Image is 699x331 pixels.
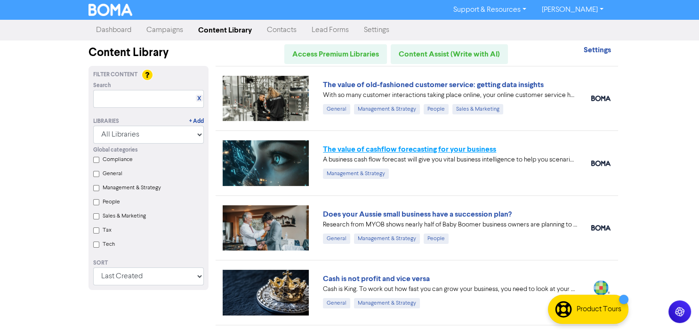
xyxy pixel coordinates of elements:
[259,21,304,40] a: Contacts
[323,210,512,219] a: Does your Aussie small business have a succession plan?
[323,90,577,100] div: With so many customer interactions taking place online, your online customer service has to be fi...
[323,169,389,179] div: Management & Strategy
[103,240,115,249] label: Tech
[103,198,120,206] label: People
[88,4,133,16] img: BOMA Logo
[452,104,503,114] div: Sales & Marketing
[534,2,611,17] a: [PERSON_NAME]
[304,21,356,40] a: Lead Forms
[323,274,430,283] a: Cash is not profit and vice versa
[591,280,611,305] img: wolterskluwer
[284,44,387,64] a: Access Premium Libraries
[323,155,577,165] div: A business cash flow forecast will give you vital business intelligence to help you scenario-plan...
[103,226,112,234] label: Tax
[391,44,508,64] a: Content Assist (Write with AI)
[354,298,420,308] div: Management & Strategy
[323,220,577,230] div: Research from MYOB shows nearly half of Baby Boomer business owners are planning to exit in the n...
[103,170,122,178] label: General
[323,284,577,294] div: Cash is King. To work out how fast you can grow your business, you need to look at your projected...
[356,21,397,40] a: Settings
[424,234,449,244] div: People
[591,225,611,231] img: boma
[88,21,139,40] a: Dashboard
[103,155,133,164] label: Compliance
[323,80,544,89] a: The value of old-fashioned customer service: getting data insights
[93,117,119,126] div: Libraries
[424,104,449,114] div: People
[446,2,534,17] a: Support & Resources
[323,298,350,308] div: General
[103,212,146,220] label: Sales & Marketing
[591,161,611,166] img: boma_accounting
[197,95,201,102] a: X
[191,21,259,40] a: Content Library
[93,81,111,90] span: Search
[652,286,699,331] iframe: Chat Widget
[103,184,161,192] label: Management & Strategy
[93,259,204,267] div: Sort
[93,146,204,154] div: Global categories
[583,47,611,54] a: Settings
[189,117,204,126] a: + Add
[591,96,611,101] img: boma
[139,21,191,40] a: Campaigns
[323,104,350,114] div: General
[93,71,204,79] div: Filter Content
[323,145,496,154] a: The value of cashflow forecasting for your business
[354,104,420,114] div: Management & Strategy
[88,44,209,61] div: Content Library
[583,45,611,55] strong: Settings
[323,234,350,244] div: General
[354,234,420,244] div: Management & Strategy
